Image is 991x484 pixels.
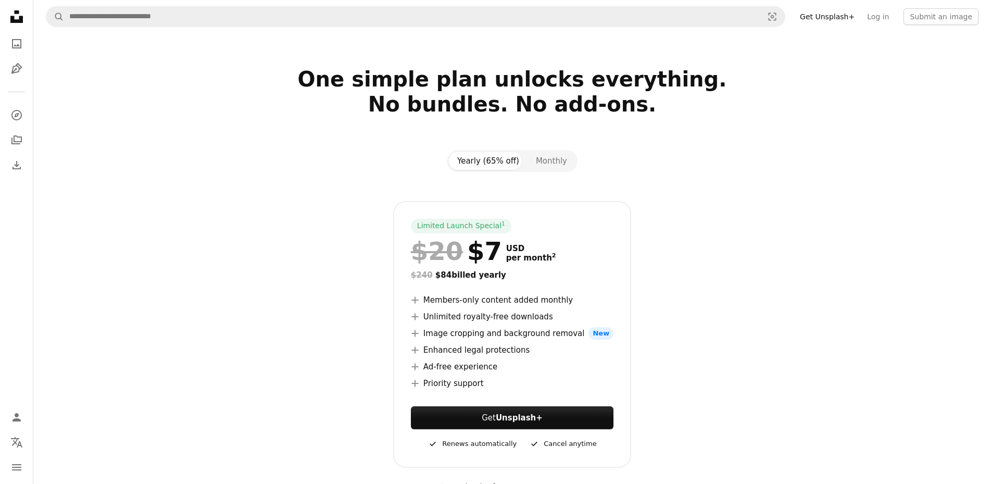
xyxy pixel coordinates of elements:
div: $7 [411,238,502,265]
li: Unlimited royalty-free downloads [411,311,613,323]
div: Cancel anytime [529,438,596,450]
a: Home — Unsplash [6,6,27,29]
div: Renews automatically [428,438,517,450]
li: Ad-free experience [411,361,613,373]
span: $240 [411,270,433,280]
a: 2 [550,253,558,263]
a: Log in / Sign up [6,407,27,428]
button: Submit an image [904,8,979,25]
button: Visual search [760,7,785,27]
span: per month [506,253,556,263]
button: Menu [6,457,27,478]
strong: Unsplash+ [496,413,543,423]
a: Illustrations [6,58,27,79]
a: Download History [6,155,27,176]
button: Monthly [528,152,575,170]
a: Collections [6,130,27,151]
span: New [588,327,613,340]
button: Language [6,432,27,453]
div: Limited Launch Special [411,219,511,233]
li: Enhanced legal protections [411,344,613,356]
span: USD [506,244,556,253]
a: Get Unsplash+ [794,8,861,25]
sup: 2 [552,252,556,259]
li: Priority support [411,377,613,390]
a: Explore [6,105,27,126]
button: GetUnsplash+ [411,406,613,429]
a: Log in [861,8,895,25]
li: Image cropping and background removal [411,327,613,340]
a: 1 [499,221,507,231]
a: Photos [6,33,27,54]
span: $20 [411,238,463,265]
button: Search Unsplash [46,7,64,27]
li: Members-only content added monthly [411,294,613,306]
sup: 1 [501,220,505,227]
div: $84 billed yearly [411,269,613,281]
form: Find visuals sitewide [46,6,785,27]
h2: One simple plan unlocks everything. No bundles. No add-ons. [177,67,848,142]
button: Yearly (65% off) [449,152,528,170]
